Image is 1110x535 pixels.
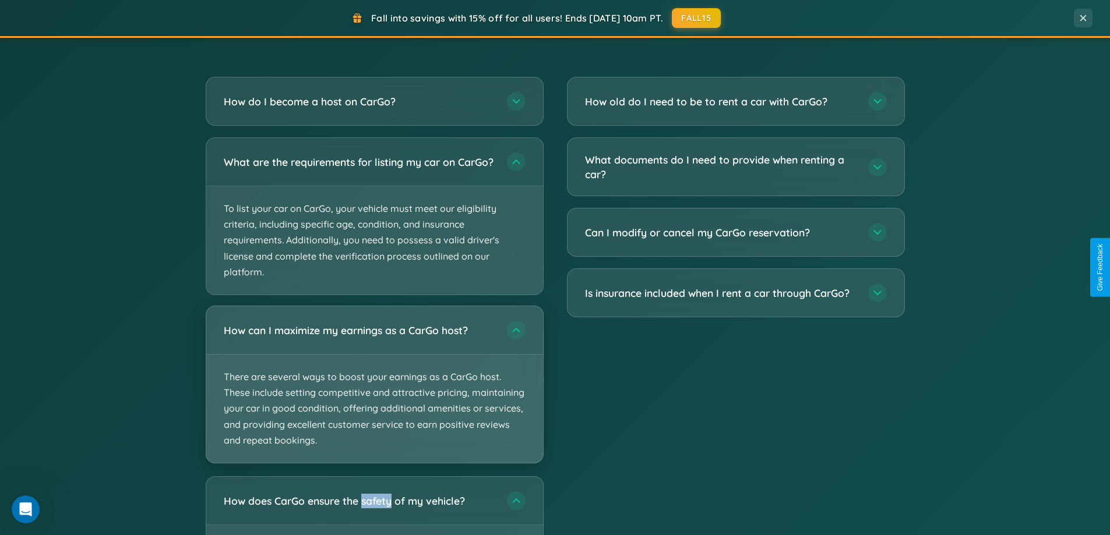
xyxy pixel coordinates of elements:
button: FALL15 [672,8,721,28]
span: Fall into savings with 15% off for all users! Ends [DATE] 10am PT. [371,12,663,24]
h3: How can I maximize my earnings as a CarGo host? [224,323,495,338]
p: To list your car on CarGo, your vehicle must meet our eligibility criteria, including specific ag... [206,186,543,295]
iframe: Intercom live chat [12,495,40,523]
h3: What documents do I need to provide when renting a car? [585,153,857,181]
div: Give Feedback [1096,244,1104,291]
h3: How old do I need to be to rent a car with CarGo? [585,94,857,109]
p: There are several ways to boost your earnings as a CarGo host. These include setting competitive ... [206,355,543,463]
h3: Can I modify or cancel my CarGo reservation? [585,225,857,240]
h3: Is insurance included when I rent a car through CarGo? [585,286,857,300]
h3: How does CarGo ensure the safety of my vehicle? [224,494,495,508]
h3: How do I become a host on CarGo? [224,94,495,109]
h3: What are the requirements for listing my car on CarGo? [224,155,495,169]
